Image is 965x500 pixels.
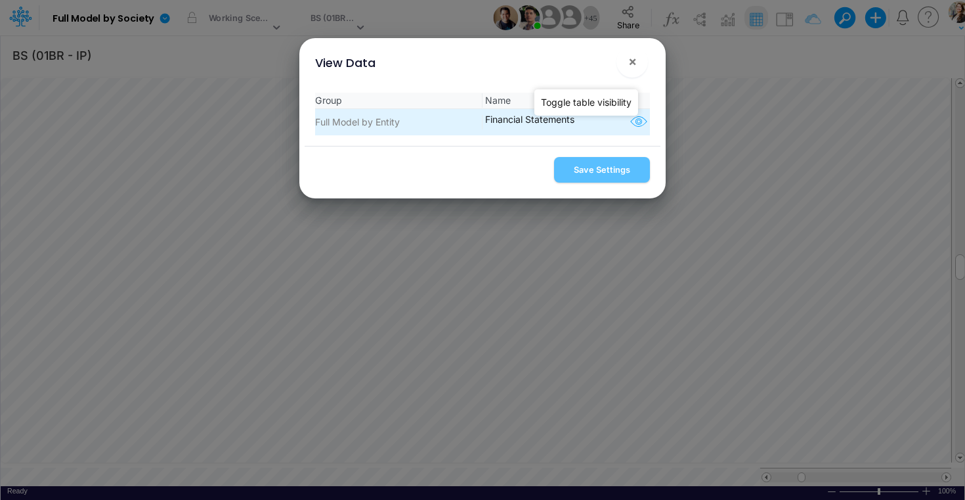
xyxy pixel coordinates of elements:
span: Group [315,93,482,107]
span: Financial Statements [482,112,650,132]
button: Close [616,46,648,78]
span: × [628,53,637,69]
li: Full Model by Entity Financial Statements [315,109,651,135]
div: View Data [315,54,375,72]
span: Full Model by Entity [315,115,482,129]
span: Name [482,93,650,107]
div: Toggle table visibility [534,89,638,116]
